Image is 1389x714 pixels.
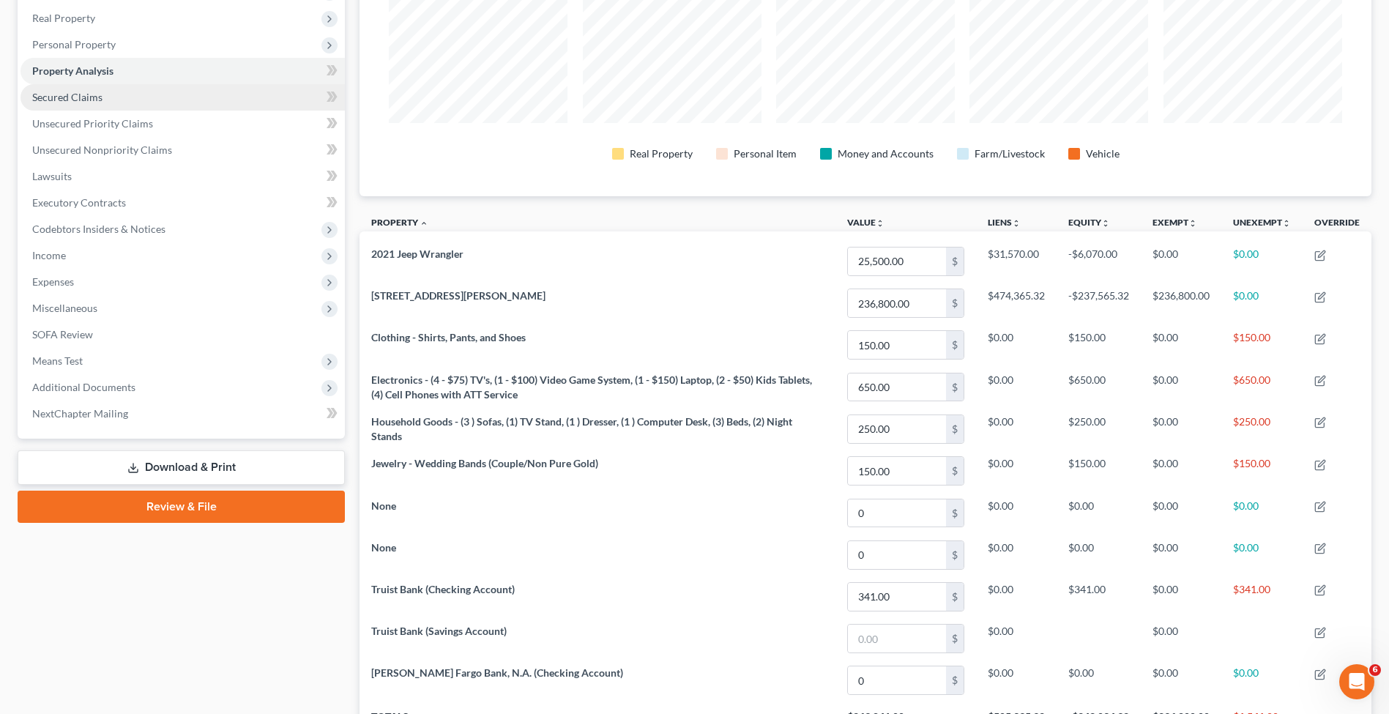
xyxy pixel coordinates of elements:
[32,302,97,314] span: Miscellaneous
[32,407,128,420] span: NextChapter Mailing
[1057,283,1141,324] td: -$237,565.32
[371,415,792,442] span: Household Goods - (3 ) Sofas, (1) TV Stand, (1 ) Dresser, (1 ) Computer Desk, (3) Beds, (2) Night...
[32,117,153,130] span: Unsecured Priority Claims
[1141,283,1221,324] td: $236,800.00
[32,64,113,77] span: Property Analysis
[946,373,964,401] div: $
[1221,240,1303,282] td: $0.00
[18,491,345,523] a: Review & File
[371,331,526,343] span: Clothing - Shirts, Pants, and Shoes
[371,583,515,595] span: Truist Bank (Checking Account)
[976,450,1057,492] td: $0.00
[1101,219,1110,228] i: unfold_more
[946,289,964,317] div: $
[848,289,946,317] input: 0.00
[21,321,345,348] a: SOFA Review
[1141,617,1221,659] td: $0.00
[976,534,1057,576] td: $0.00
[371,217,428,228] a: Property expand_less
[32,144,172,156] span: Unsecured Nonpriority Claims
[848,373,946,401] input: 0.00
[21,111,345,137] a: Unsecured Priority Claims
[32,328,93,341] span: SOFA Review
[1141,450,1221,492] td: $0.00
[946,248,964,275] div: $
[847,217,885,228] a: Valueunfold_more
[1141,240,1221,282] td: $0.00
[630,146,693,161] div: Real Property
[976,324,1057,366] td: $0.00
[838,146,934,161] div: Money and Accounts
[848,541,946,569] input: 0.00
[976,617,1057,659] td: $0.00
[371,248,463,260] span: 2021 Jeep Wrangler
[32,354,83,367] span: Means Test
[1068,217,1110,228] a: Equityunfold_more
[1369,664,1381,676] span: 6
[1233,217,1291,228] a: Unexemptunfold_more
[1221,366,1303,408] td: $650.00
[1221,492,1303,534] td: $0.00
[1141,660,1221,702] td: $0.00
[946,457,964,485] div: $
[848,583,946,611] input: 0.00
[32,381,135,393] span: Additional Documents
[371,499,396,512] span: None
[1057,534,1141,576] td: $0.00
[371,457,598,469] span: Jewelry - Wedding Bands (Couple/Non Pure Gold)
[1057,450,1141,492] td: $150.00
[848,499,946,527] input: 0.00
[21,84,345,111] a: Secured Claims
[32,196,126,209] span: Executory Contracts
[1057,408,1141,450] td: $250.00
[988,217,1021,228] a: Liensunfold_more
[21,401,345,427] a: NextChapter Mailing
[946,541,964,569] div: $
[371,666,623,679] span: [PERSON_NAME] Fargo Bank, N.A. (Checking Account)
[1057,240,1141,282] td: -$6,070.00
[946,499,964,527] div: $
[21,137,345,163] a: Unsecured Nonpriority Claims
[32,223,165,235] span: Codebtors Insiders & Notices
[371,541,396,554] span: None
[1141,324,1221,366] td: $0.00
[1221,283,1303,324] td: $0.00
[21,190,345,216] a: Executory Contracts
[848,666,946,694] input: 0.00
[946,415,964,443] div: $
[32,91,103,103] span: Secured Claims
[32,12,95,24] span: Real Property
[1188,219,1197,228] i: unfold_more
[1141,408,1221,450] td: $0.00
[1086,146,1120,161] div: Vehicle
[1141,576,1221,617] td: $0.00
[976,283,1057,324] td: $474,365.32
[1141,492,1221,534] td: $0.00
[1221,408,1303,450] td: $250.00
[1221,660,1303,702] td: $0.00
[946,666,964,694] div: $
[1012,219,1021,228] i: unfold_more
[946,583,964,611] div: $
[32,38,116,51] span: Personal Property
[1221,450,1303,492] td: $150.00
[946,331,964,359] div: $
[1057,492,1141,534] td: $0.00
[976,492,1057,534] td: $0.00
[976,408,1057,450] td: $0.00
[32,275,74,288] span: Expenses
[976,240,1057,282] td: $31,570.00
[1057,324,1141,366] td: $150.00
[976,576,1057,617] td: $0.00
[734,146,797,161] div: Personal Item
[848,415,946,443] input: 0.00
[21,58,345,84] a: Property Analysis
[1057,576,1141,617] td: $341.00
[371,625,507,637] span: Truist Bank (Savings Account)
[975,146,1045,161] div: Farm/Livestock
[420,219,428,228] i: expand_less
[848,457,946,485] input: 0.00
[848,248,946,275] input: 0.00
[32,170,72,182] span: Lawsuits
[1221,534,1303,576] td: $0.00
